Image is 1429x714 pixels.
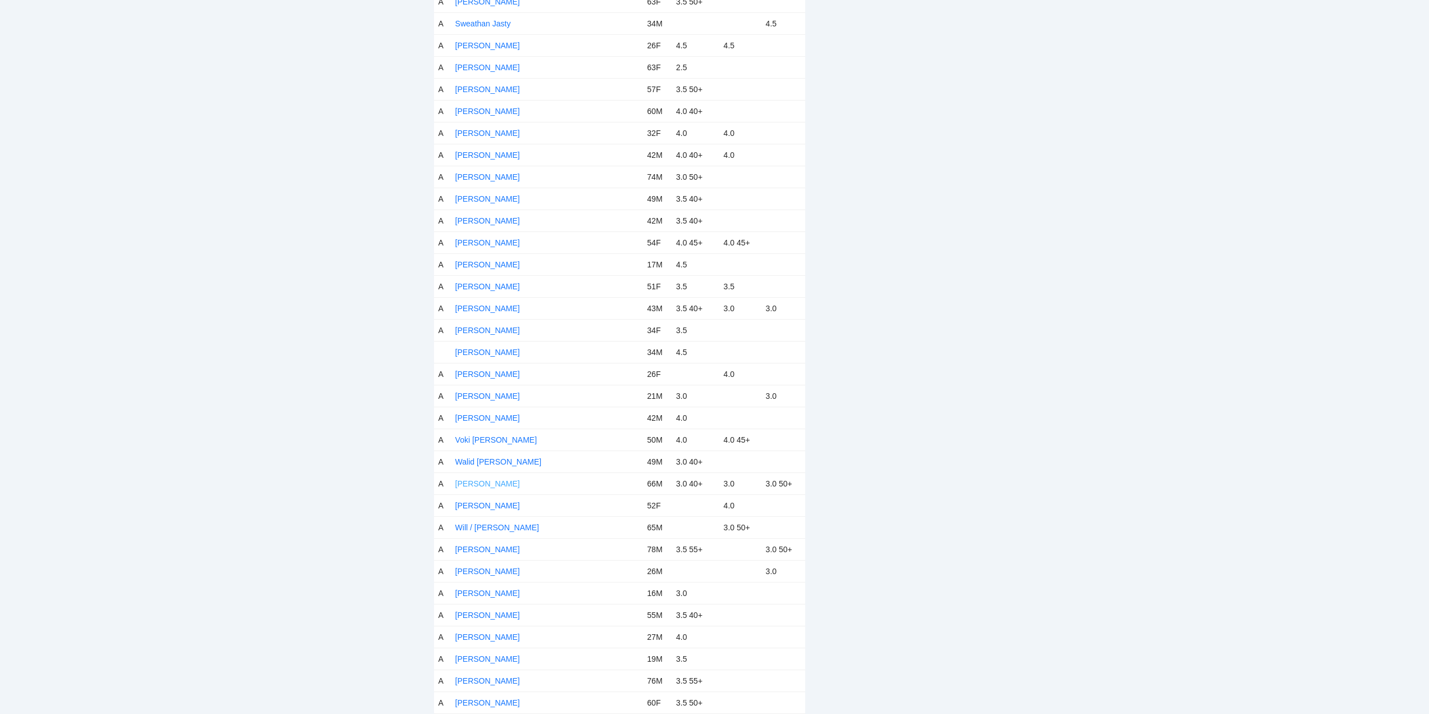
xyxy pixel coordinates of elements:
[643,363,672,385] td: 26F
[719,231,761,253] td: 4.0 45+
[672,56,719,78] td: 2.5
[672,692,719,713] td: 3.5 50+
[455,392,520,401] a: [PERSON_NAME]
[455,501,520,510] a: [PERSON_NAME]
[434,604,451,626] td: A
[761,560,805,582] td: 3.0
[434,275,451,297] td: A
[643,648,672,670] td: 19M
[455,282,520,291] a: [PERSON_NAME]
[643,100,672,122] td: 60M
[455,19,511,28] a: Sweathan Jasty
[455,370,520,379] a: [PERSON_NAME]
[643,253,672,275] td: 17M
[643,494,672,516] td: 52F
[643,626,672,648] td: 27M
[434,451,451,472] td: A
[643,670,672,692] td: 76M
[672,538,719,560] td: 3.5 55+
[672,407,719,429] td: 4.0
[672,210,719,231] td: 3.5 40+
[434,78,451,100] td: A
[455,567,520,576] a: [PERSON_NAME]
[672,144,719,166] td: 4.0 40+
[672,604,719,626] td: 3.5 40+
[455,633,520,642] a: [PERSON_NAME]
[643,188,672,210] td: 49M
[455,260,520,269] a: [PERSON_NAME]
[455,194,520,203] a: [PERSON_NAME]
[672,385,719,407] td: 3.0
[455,41,520,50] a: [PERSON_NAME]
[643,122,672,144] td: 32F
[672,34,719,56] td: 4.5
[455,151,520,160] a: [PERSON_NAME]
[643,604,672,626] td: 55M
[455,172,520,181] a: [PERSON_NAME]
[455,63,520,72] a: [PERSON_NAME]
[455,129,520,138] a: [PERSON_NAME]
[434,582,451,604] td: A
[434,626,451,648] td: A
[672,188,719,210] td: 3.5 40+
[455,589,520,598] a: [PERSON_NAME]
[643,472,672,494] td: 66M
[434,166,451,188] td: A
[434,516,451,538] td: A
[455,107,520,116] a: [PERSON_NAME]
[643,341,672,363] td: 34M
[672,648,719,670] td: 3.5
[672,78,719,100] td: 3.5 50+
[455,479,520,488] a: [PERSON_NAME]
[643,319,672,341] td: 34F
[434,472,451,494] td: A
[761,472,805,494] td: 3.0 50+
[455,348,520,357] a: [PERSON_NAME]
[672,166,719,188] td: 3.0 50+
[434,12,451,34] td: A
[434,253,451,275] td: A
[434,56,451,78] td: A
[672,253,719,275] td: 4.5
[761,297,805,319] td: 3.0
[434,670,451,692] td: A
[455,238,520,247] a: [PERSON_NAME]
[672,582,719,604] td: 3.0
[434,34,451,56] td: A
[719,472,761,494] td: 3.0
[672,472,719,494] td: 3.0 40+
[643,275,672,297] td: 51F
[434,210,451,231] td: A
[643,692,672,713] td: 60F
[434,231,451,253] td: A
[643,429,672,451] td: 50M
[719,122,761,144] td: 4.0
[455,304,520,313] a: [PERSON_NAME]
[434,648,451,670] td: A
[434,122,451,144] td: A
[455,413,520,422] a: [PERSON_NAME]
[672,297,719,319] td: 3.5 40+
[672,626,719,648] td: 4.0
[643,582,672,604] td: 16M
[455,435,537,444] a: Voki [PERSON_NAME]
[455,216,520,225] a: [PERSON_NAME]
[455,676,520,685] a: [PERSON_NAME]
[434,319,451,341] td: A
[761,538,805,560] td: 3.0 50+
[434,429,451,451] td: A
[643,560,672,582] td: 26M
[719,297,761,319] td: 3.0
[434,385,451,407] td: A
[719,516,761,538] td: 3.0 50+
[643,538,672,560] td: 78M
[719,429,761,451] td: 4.0 45+
[643,12,672,34] td: 34M
[672,670,719,692] td: 3.5 55+
[672,275,719,297] td: 3.5
[455,457,542,466] a: Walid [PERSON_NAME]
[719,363,761,385] td: 4.0
[643,385,672,407] td: 21M
[455,85,520,94] a: [PERSON_NAME]
[672,429,719,451] td: 4.0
